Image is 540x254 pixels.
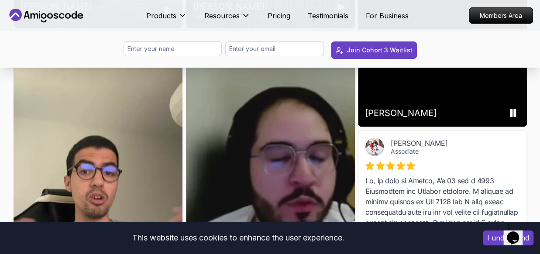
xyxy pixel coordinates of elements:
button: Resources [204,10,250,28]
button: Pause [506,106,519,120]
div: [PERSON_NAME] [391,139,506,148]
button: Products [146,10,187,28]
a: For Business [366,10,409,21]
img: Bianca Navey avatar [365,138,384,156]
a: Testimonials [308,10,348,21]
iframe: chat widget [503,219,531,245]
input: Enter your name [124,41,222,56]
a: Members Area [469,7,533,24]
p: Resources [204,10,240,21]
div: This website uses cookies to enhance the user experience. [7,228,470,247]
div: [PERSON_NAME] [365,107,437,119]
p: Members Area [469,8,533,24]
p: Products [146,10,176,21]
input: Enter your email [225,41,324,56]
div: Join Cohort 3 Waitlist [347,46,413,55]
a: Pricing [268,10,290,21]
button: Join Cohort 3 Waitlist [331,41,417,59]
div: Associate [391,148,506,155]
button: Accept cookies [483,230,533,245]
